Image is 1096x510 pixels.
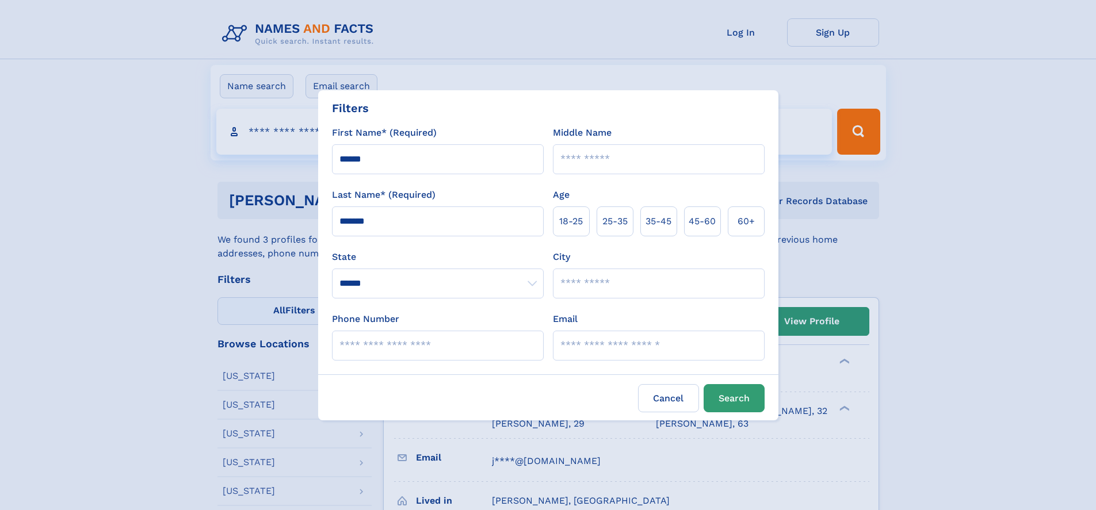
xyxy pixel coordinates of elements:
[704,384,765,412] button: Search
[553,188,570,202] label: Age
[559,214,583,228] span: 18‑25
[332,99,369,117] div: Filters
[638,384,699,412] label: Cancel
[553,126,612,140] label: Middle Name
[332,312,399,326] label: Phone Number
[738,214,755,228] span: 60+
[553,250,570,264] label: City
[553,312,578,326] label: Email
[689,214,716,228] span: 45‑60
[332,188,436,202] label: Last Name* (Required)
[602,214,628,228] span: 25‑35
[332,250,544,264] label: State
[332,126,437,140] label: First Name* (Required)
[646,214,671,228] span: 35‑45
